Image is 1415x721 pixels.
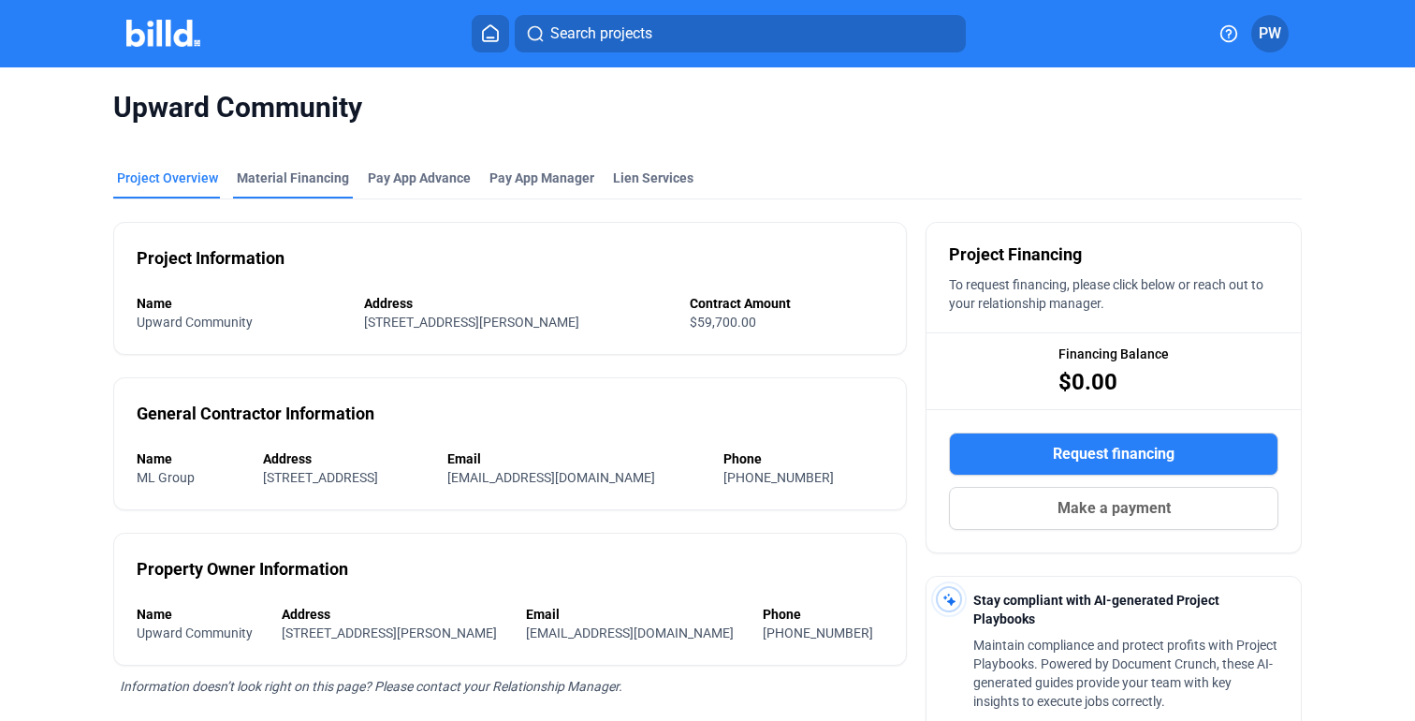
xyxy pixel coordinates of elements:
img: Billd Company Logo [126,20,200,47]
div: Phone [723,449,883,468]
button: PW [1251,15,1289,52]
span: Request financing [1053,443,1174,465]
span: Upward Community [137,315,253,330]
span: Upward Community [113,90,1302,125]
span: Financing Balance [1058,345,1169,363]
div: Lien Services [613,169,693,187]
span: Stay compliant with AI-generated Project Playbooks [973,593,1219,626]
div: Email [447,449,705,468]
div: Project Overview [117,169,218,187]
div: Address [263,449,428,468]
div: Address [364,294,672,313]
button: Make a payment [949,487,1278,530]
div: Project Information [137,245,284,272]
div: Name [137,605,263,624]
span: [STREET_ADDRESS] [263,470,378,485]
span: Make a payment [1058,497,1171,520]
div: Name [137,294,345,313]
span: [PHONE_NUMBER] [723,470,834,485]
div: Contract Amount [690,294,883,313]
span: Information doesn’t look right on this page? Please contact your Relationship Manager. [120,679,622,694]
span: Upward Community [137,625,253,640]
span: [EMAIL_ADDRESS][DOMAIN_NAME] [447,470,655,485]
span: To request financing, please click below or reach out to your relationship manager. [949,277,1263,311]
div: Property Owner Information [137,556,348,582]
div: Phone [763,605,883,624]
span: Search projects [550,22,652,45]
button: Request financing [949,433,1278,476]
span: ML Group [137,470,195,485]
span: [PHONE_NUMBER] [763,625,873,640]
span: Pay App Manager [489,169,594,187]
div: Email [526,605,744,624]
span: Project Financing [949,242,1082,268]
span: [STREET_ADDRESS][PERSON_NAME] [364,315,579,330]
div: General Contractor Information [137,401,374,427]
div: Address [282,605,507,624]
div: Name [137,449,244,468]
button: Search projects [515,15,966,52]
span: [STREET_ADDRESS][PERSON_NAME] [282,625,497,640]
div: Pay App Advance [368,169,471,187]
span: [EMAIL_ADDRESS][DOMAIN_NAME] [526,625,734,640]
div: Material Financing [237,169,349,187]
span: $59,700.00 [690,315,756,330]
span: Maintain compliance and protect profits with Project Playbooks. Powered by Document Crunch, these... [973,638,1277,709]
span: $0.00 [1058,367,1117,397]
span: PW [1259,22,1281,45]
